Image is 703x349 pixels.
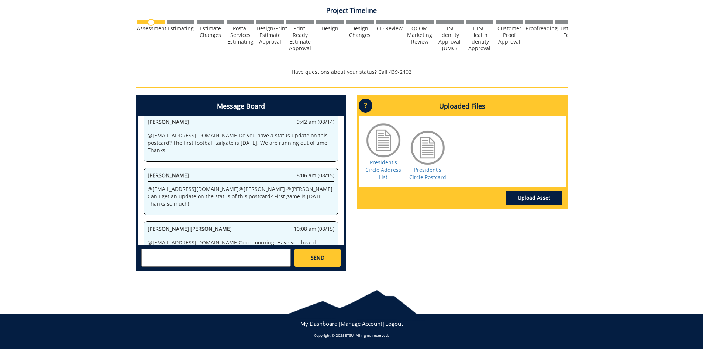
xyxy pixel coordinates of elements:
p: @ [EMAIL_ADDRESS][DOMAIN_NAME] @[PERSON_NAME] @[PERSON_NAME] Can I get an update on the status of... [148,185,334,208]
div: Assessment [137,25,165,32]
img: no [148,19,155,26]
a: Manage Account [341,320,382,327]
a: Upload Asset [506,191,562,205]
span: [PERSON_NAME] [PERSON_NAME] [148,225,232,232]
div: Customer Proof Approval [496,25,523,45]
h4: Uploaded Files [359,97,566,116]
div: ETSU Identity Approval (UMC) [436,25,464,52]
div: Print-Ready Estimate Approval [286,25,314,52]
a: SEND [294,249,340,267]
span: 10:08 am (08/15) [294,225,334,233]
div: Estimate Changes [197,25,224,38]
a: My Dashboard [300,320,338,327]
div: Postal Services Estimating [227,25,254,45]
span: SEND [311,254,324,261]
div: Design Changes [346,25,374,38]
div: Proofreading [525,25,553,32]
div: Customer Edits [555,25,583,38]
textarea: messageToSend [141,249,291,267]
a: ETSU [345,333,354,338]
a: President's Circle Address List [365,159,401,181]
span: [PERSON_NAME] [148,118,189,125]
div: Estimating [167,25,194,32]
div: QCOM Marketing Review [406,25,434,45]
p: ? [359,99,372,113]
h4: Project Timeline [136,7,568,14]
div: ETSU Health Identity Approval [466,25,493,52]
p: Have questions about your status? Call 439-2402 [136,68,568,76]
span: 9:42 am (08/14) [297,118,334,126]
p: @ [EMAIL_ADDRESS][DOMAIN_NAME] Good morning! Have you heard anything back from [PERSON_NAME]? [148,239,334,254]
div: CD Review [376,25,404,32]
p: @ [EMAIL_ADDRESS][DOMAIN_NAME] Do you have a status update on this postcard? The first football t... [148,132,334,154]
h4: Message Board [138,97,344,116]
a: Logout [385,320,403,327]
span: 8:06 am (08/15) [297,172,334,179]
div: Design/Print Estimate Approval [256,25,284,45]
a: President's Circle Postcard [409,166,446,181]
span: [PERSON_NAME] [148,172,189,179]
div: Design [316,25,344,32]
